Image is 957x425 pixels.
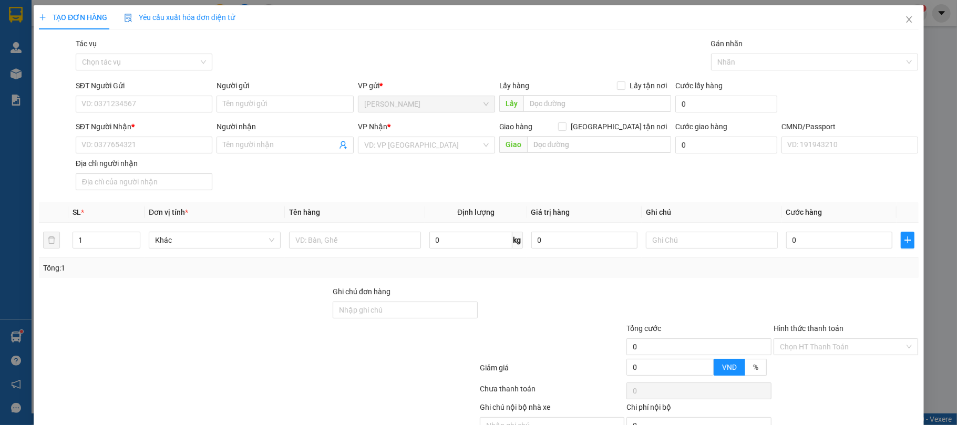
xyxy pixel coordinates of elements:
span: VP Nhận [358,122,387,131]
span: SL [72,208,80,216]
div: Ghi chú nội bộ nhà xe [479,401,624,417]
label: Gán nhãn [711,39,743,48]
div: SĐT Người Gửi [76,80,213,91]
input: 0 [531,232,637,248]
button: delete [43,232,60,248]
div: Chi phí nội bộ [626,401,771,417]
span: plus [901,236,914,244]
div: VŨ [9,33,93,45]
div: 70.000 [99,66,213,92]
span: Lấy [499,95,523,112]
div: Chưa thanh toán [478,383,625,401]
label: Tác vụ [76,39,97,48]
span: Khác [155,232,274,248]
span: VND [722,363,737,371]
div: Người nhận [217,121,354,132]
div: [PERSON_NAME] [100,9,212,22]
span: Đơn vị tính [149,208,188,216]
span: [GEOGRAPHIC_DATA] tận nơi [567,121,671,132]
label: Hình thức thanh toán [774,324,843,333]
input: Dọc đường [527,136,671,153]
span: TẠO ĐƠN HÀNG [39,13,107,22]
span: Tên hàng [289,208,320,216]
label: Ghi chú đơn hàng [333,287,390,296]
label: Cước lấy hàng [675,81,723,90]
img: icon [124,14,132,22]
div: Địa chỉ người nhận [76,158,213,169]
span: Chưa [PERSON_NAME] : [99,66,173,91]
span: plus [39,14,46,21]
span: Hồ Chí Minh [364,96,489,112]
div: SĐT Người Nhận [76,121,213,132]
span: Giao [499,136,527,153]
input: Cước lấy hàng [675,96,777,112]
button: plus [901,232,914,248]
label: Cước giao hàng [675,122,727,131]
div: Tổng: 1 [43,262,370,274]
span: Lấy tận nơi [625,80,671,91]
span: Yêu cầu xuất hóa đơn điện tử [124,13,235,22]
span: close [904,15,913,24]
input: Ghi chú đơn hàng [333,302,478,318]
th: Ghi chú [642,202,782,223]
div: Người gửi [217,80,354,91]
span: Định lượng [457,208,495,216]
div: [PERSON_NAME] [9,9,93,33]
span: Giá trị hàng [531,208,570,216]
span: Lấy hàng [499,81,529,90]
div: CHÂU LOAN [100,22,212,34]
span: Tổng cước [626,324,661,333]
input: Địa chỉ của người nhận [76,173,213,190]
div: Giảm giá [478,362,625,380]
button: Close [894,5,923,35]
span: Giao hàng [499,122,532,131]
input: Dọc đường [523,95,671,112]
span: Cước hàng [786,208,822,216]
span: % [753,363,758,371]
input: Cước giao hàng [675,137,777,153]
input: Ghi Chú [646,232,778,248]
span: kg [512,232,522,248]
div: VP gửi [358,80,495,91]
div: CMND/Passport [781,121,919,132]
span: user-add [339,141,347,149]
span: Nhận: [100,10,126,21]
span: Gửi: [9,9,25,20]
input: VD: Bàn, Ghế [289,232,421,248]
